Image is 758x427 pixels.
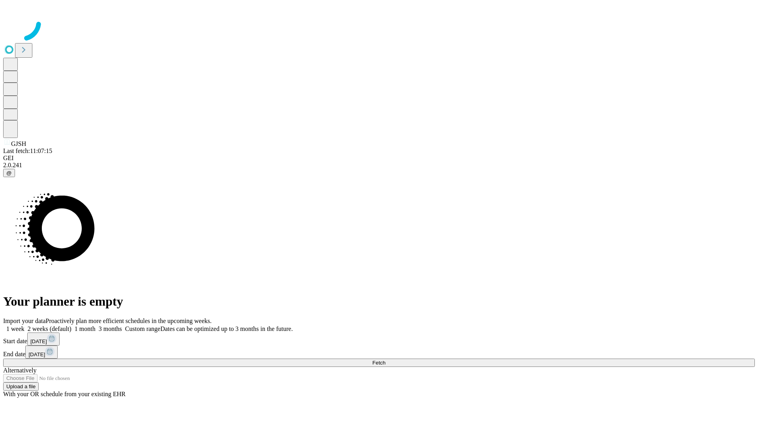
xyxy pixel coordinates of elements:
[6,325,24,332] span: 1 week
[125,325,160,332] span: Custom range
[28,351,45,357] span: [DATE]
[3,169,15,177] button: @
[160,325,293,332] span: Dates can be optimized up to 3 months in the future.
[75,325,96,332] span: 1 month
[11,140,26,147] span: GJSH
[46,317,212,324] span: Proactively plan more efficient schedules in the upcoming weeks.
[3,391,126,397] span: With your OR schedule from your existing EHR
[25,346,58,359] button: [DATE]
[30,338,47,344] span: [DATE]
[3,147,52,154] span: Last fetch: 11:07:15
[3,346,755,359] div: End date
[372,360,385,366] span: Fetch
[6,170,12,176] span: @
[3,382,39,391] button: Upload a file
[3,333,755,346] div: Start date
[3,367,36,374] span: Alternatively
[99,325,122,332] span: 3 months
[3,294,755,309] h1: Your planner is empty
[3,155,755,162] div: GEI
[3,359,755,367] button: Fetch
[27,333,60,346] button: [DATE]
[28,325,71,332] span: 2 weeks (default)
[3,162,755,169] div: 2.0.241
[3,317,46,324] span: Import your data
